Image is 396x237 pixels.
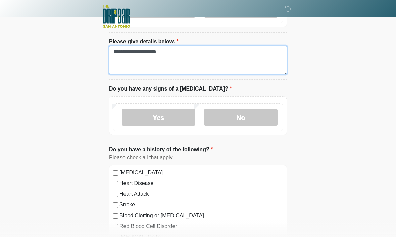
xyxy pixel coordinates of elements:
[109,85,232,93] label: Do you have any signs of a [MEDICAL_DATA]?
[113,181,118,186] input: Heart Disease
[119,179,283,187] label: Heart Disease
[102,5,130,28] img: The DRIPBaR - San Antonio Fossil Creek Logo
[119,222,283,230] label: Red Blood Cell Disorder
[119,201,283,209] label: Stroke
[119,190,283,198] label: Heart Attack
[109,145,213,154] label: Do you have a history of the following?
[113,170,118,176] input: [MEDICAL_DATA]
[119,169,283,177] label: [MEDICAL_DATA]
[113,202,118,208] input: Stroke
[113,213,118,219] input: Blood Clotting or [MEDICAL_DATA]
[109,154,287,162] div: Please check all that apply.
[109,38,179,46] label: Please give details below.
[122,109,195,126] label: Yes
[113,192,118,197] input: Heart Attack
[113,224,118,229] input: Red Blood Cell Disorder
[119,212,283,220] label: Blood Clotting or [MEDICAL_DATA]
[204,109,278,126] label: No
